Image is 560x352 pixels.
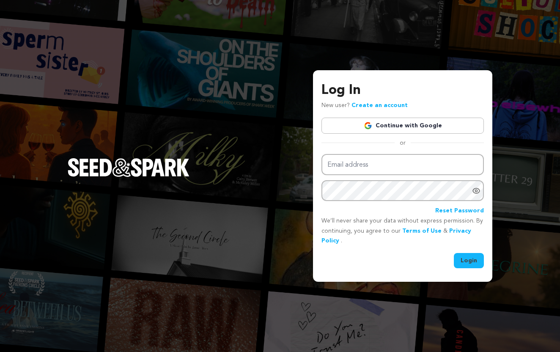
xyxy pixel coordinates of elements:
p: New user? [321,101,408,111]
img: Google logo [364,121,372,130]
img: Seed&Spark Logo [68,158,189,177]
span: or [395,139,411,147]
a: Show password as plain text. Warning: this will display your password on the screen. [472,187,480,195]
a: Reset Password [435,206,484,216]
p: We’ll never share your data without express permission. By continuing, you agree to our & . [321,216,484,246]
a: Seed&Spark Homepage [68,158,189,194]
a: Terms of Use [402,228,442,234]
input: Email address [321,154,484,176]
a: Continue with Google [321,118,484,134]
h3: Log In [321,80,484,101]
a: Create an account [351,102,408,108]
button: Login [454,253,484,268]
